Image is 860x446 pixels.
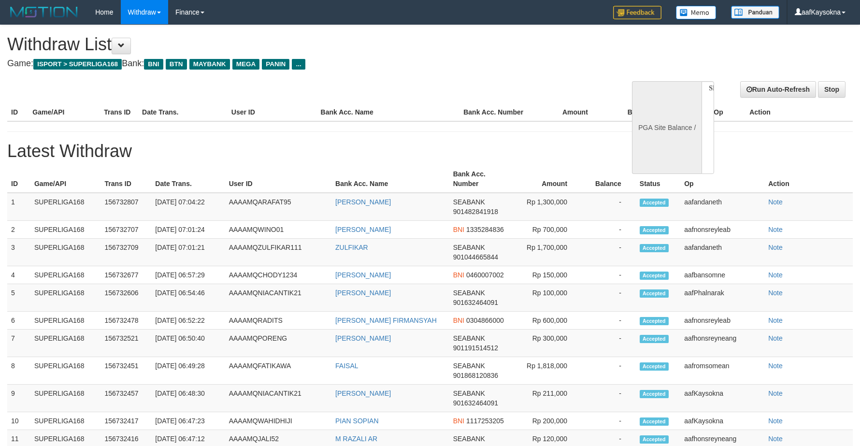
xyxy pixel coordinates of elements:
td: SUPERLIGA168 [30,312,101,330]
span: Accepted [640,317,669,325]
span: Accepted [640,226,669,234]
td: SUPERLIGA168 [30,221,101,239]
td: [DATE] 06:49:28 [151,357,225,385]
td: 156732478 [101,312,152,330]
a: Note [768,334,783,342]
span: Accepted [640,272,669,280]
a: M RAZALI AR [335,435,377,443]
td: aafPhalnarak [680,284,764,312]
td: AAAAMQRADITS [225,312,331,330]
td: aafandaneth [680,193,764,221]
td: aafnonsreyleab [680,221,764,239]
td: 2 [7,221,30,239]
th: Bank Acc. Name [317,103,460,121]
a: [PERSON_NAME] [335,289,391,297]
a: Note [768,244,783,251]
th: Action [764,165,853,193]
td: AAAAMQNIACANTIK21 [225,385,331,412]
span: Accepted [640,435,669,444]
td: - [582,357,636,385]
td: 4 [7,266,30,284]
td: AAAAMQWAHIDHIJI [225,412,331,430]
span: 0304866000 [466,317,504,324]
a: [PERSON_NAME] [335,389,391,397]
span: 901632464091 [453,299,498,306]
td: 156732606 [101,284,152,312]
span: MAYBANK [189,59,230,70]
th: ID [7,103,29,121]
span: BTN [166,59,187,70]
td: 5 [7,284,30,312]
td: [DATE] 07:01:24 [151,221,225,239]
th: ID [7,165,30,193]
td: aafhonsreyneang [680,330,764,357]
td: 8 [7,357,30,385]
h1: Withdraw List [7,35,564,54]
th: Balance [582,165,636,193]
img: Button%20Memo.svg [676,6,717,19]
span: 1335284836 [466,226,504,233]
a: Note [768,226,783,233]
span: BNI [453,317,464,324]
td: SUPERLIGA168 [30,330,101,357]
td: SUPERLIGA168 [30,284,101,312]
a: Note [768,389,783,397]
td: 156732709 [101,239,152,266]
td: 6 [7,312,30,330]
a: [PERSON_NAME] [335,334,391,342]
td: aafandaneth [680,239,764,266]
td: - [582,330,636,357]
td: [DATE] 06:52:22 [151,312,225,330]
th: Trans ID [101,165,152,193]
span: SEABANK [453,244,485,251]
span: 1117253205 [466,417,504,425]
th: Trans ID [100,103,138,121]
td: aafnonsreyleab [680,312,764,330]
th: Status [636,165,680,193]
span: Accepted [640,335,669,343]
td: aafKaysokna [680,412,764,430]
span: Accepted [640,289,669,298]
a: ZULFIKAR [335,244,368,251]
td: - [582,239,636,266]
th: User ID [225,165,331,193]
td: 156732677 [101,266,152,284]
td: AAAAMQNIACANTIK21 [225,284,331,312]
td: 156732521 [101,330,152,357]
td: 3 [7,239,30,266]
span: ISPORT > SUPERLIGA168 [33,59,122,70]
span: 901482841918 [453,208,498,216]
span: BNI [453,417,464,425]
a: Stop [818,81,846,98]
td: 9 [7,385,30,412]
a: PIAN SOPIAN [335,417,378,425]
span: SEABANK [453,362,485,370]
td: Rp 211,000 [514,385,582,412]
span: SEABANK [453,389,485,397]
span: BNI [144,59,163,70]
a: [PERSON_NAME] [335,198,391,206]
a: Note [768,198,783,206]
td: [DATE] 06:57:29 [151,266,225,284]
td: - [582,266,636,284]
a: Run Auto-Refresh [740,81,816,98]
span: BNI [453,271,464,279]
span: PANIN [262,59,289,70]
td: SUPERLIGA168 [30,266,101,284]
span: ... [292,59,305,70]
th: User ID [228,103,317,121]
td: SUPERLIGA168 [30,412,101,430]
a: [PERSON_NAME] [335,226,391,233]
th: Op [680,165,764,193]
span: SEABANK [453,198,485,206]
th: Bank Acc. Number [459,103,531,121]
th: Amount [514,165,582,193]
th: Date Trans. [151,165,225,193]
th: Bank Acc. Number [449,165,514,193]
td: [DATE] 07:01:21 [151,239,225,266]
td: Rp 200,000 [514,412,582,430]
a: Note [768,362,783,370]
div: PGA Site Balance / [632,81,702,174]
td: Rp 1,818,000 [514,357,582,385]
img: Feedback.jpg [613,6,661,19]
